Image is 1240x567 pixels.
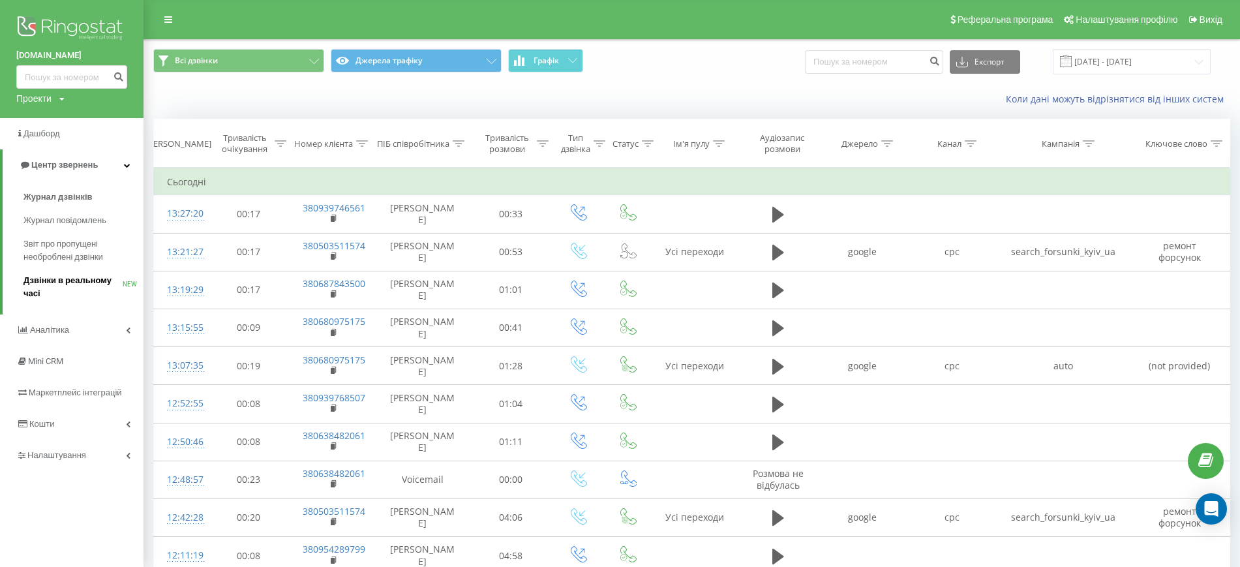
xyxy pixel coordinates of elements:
[207,271,290,309] td: 00:17
[23,191,93,204] span: Журнал дзвінків
[376,385,470,423] td: [PERSON_NAME]
[145,138,211,149] div: [PERSON_NAME]
[469,233,552,271] td: 00:53
[841,138,878,149] div: Джерело
[652,347,738,385] td: Усі переходи
[207,498,290,536] td: 00:20
[167,505,194,530] div: 12:42:28
[818,347,907,385] td: google
[27,450,86,460] span: Налаштування
[958,14,1053,25] span: Реферальна програма
[750,132,815,155] div: Аудіозапис розмови
[303,315,365,328] a: 380680975175
[31,160,98,170] span: Центр звернень
[818,233,907,271] td: google
[997,233,1130,271] td: search_forsunki_kyiv_ua
[376,233,470,271] td: [PERSON_NAME]
[28,356,63,366] span: Mini CRM
[331,49,502,72] button: Джерела трафіку
[3,149,144,181] a: Центр звернень
[207,385,290,423] td: 00:08
[469,461,552,498] td: 00:00
[167,315,194,341] div: 13:15:55
[30,325,69,335] span: Аналiтика
[207,461,290,498] td: 00:23
[1130,347,1230,385] td: (not provided)
[469,423,552,461] td: 01:11
[508,49,583,72] button: Графік
[907,233,997,271] td: cpc
[376,423,470,461] td: [PERSON_NAME]
[376,347,470,385] td: [PERSON_NAME]
[303,543,365,555] a: 380954289799
[23,214,106,227] span: Журнал повідомлень
[23,185,144,209] a: Журнал дзвінків
[376,309,470,346] td: [PERSON_NAME]
[481,132,534,155] div: Тривалість розмови
[950,50,1020,74] button: Експорт
[167,391,194,416] div: 12:52:55
[376,461,470,498] td: Voicemail
[469,271,552,309] td: 01:01
[16,49,127,62] a: [DOMAIN_NAME]
[1006,93,1230,105] a: Коли дані можуть відрізнятися вiд інших систем
[23,209,144,232] a: Журнал повідомлень
[23,238,137,264] span: Звіт про пропущені необроблені дзвінки
[303,239,365,252] a: 380503511574
[303,202,365,214] a: 380939746561
[207,347,290,385] td: 00:19
[997,498,1130,536] td: search_forsunki_kyiv_ua
[376,271,470,309] td: [PERSON_NAME]
[534,56,559,65] span: Графік
[23,269,144,305] a: Дзвінки в реальному часіNEW
[997,347,1130,385] td: auto
[1076,14,1177,25] span: Налаштування профілю
[16,65,127,89] input: Пошук за номером
[16,13,127,46] img: Ringostat logo
[303,467,365,480] a: 380638482061
[153,49,324,72] button: Всі дзвінки
[167,201,194,226] div: 13:27:20
[207,195,290,233] td: 00:17
[469,498,552,536] td: 04:06
[23,232,144,269] a: Звіт про пропущені необроблені дзвінки
[1200,14,1222,25] span: Вихід
[23,129,60,138] span: Дашборд
[303,354,365,366] a: 380680975175
[753,467,804,491] span: Розмова не відбулась
[652,498,738,536] td: Усі переходи
[376,195,470,233] td: [PERSON_NAME]
[303,429,365,442] a: 380638482061
[1042,138,1080,149] div: Кампанія
[303,391,365,404] a: 380939768507
[29,388,122,397] span: Маркетплейс інтеграцій
[907,498,997,536] td: cpc
[167,467,194,493] div: 12:48:57
[207,423,290,461] td: 00:08
[469,385,552,423] td: 01:04
[1145,138,1207,149] div: Ключове слово
[167,277,194,303] div: 13:19:29
[16,92,52,105] div: Проекти
[1130,233,1230,271] td: ремонт форсунок
[167,239,194,265] div: 13:21:27
[652,233,738,271] td: Усі переходи
[167,429,194,455] div: 12:50:46
[219,132,271,155] div: Тривалість очікування
[175,55,218,66] span: Всі дзвінки
[469,195,552,233] td: 00:33
[469,347,552,385] td: 01:28
[154,169,1230,195] td: Сьогодні
[29,419,54,429] span: Кошти
[207,233,290,271] td: 00:17
[907,347,997,385] td: cpc
[469,309,552,346] td: 00:41
[167,353,194,378] div: 13:07:35
[377,138,449,149] div: ПІБ співробітника
[818,498,907,536] td: google
[23,274,123,300] span: Дзвінки в реальному часі
[561,132,590,155] div: Тип дзвінка
[294,138,353,149] div: Номер клієнта
[673,138,710,149] div: Ім'я пулу
[303,505,365,517] a: 380503511574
